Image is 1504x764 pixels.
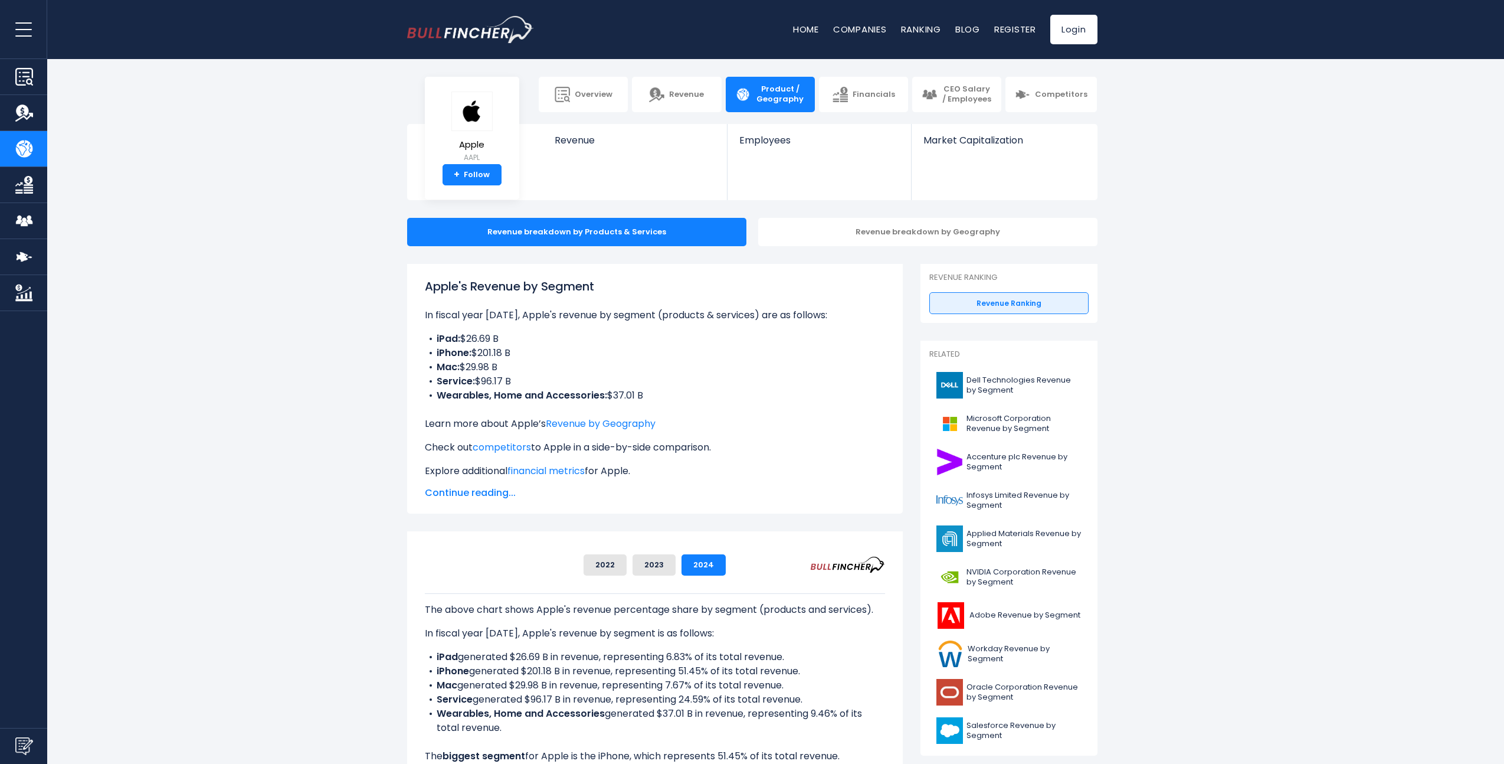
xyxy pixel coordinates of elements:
a: CEO Salary / Employees [912,77,1001,112]
b: Wearables, Home and Accessories [437,707,605,720]
span: Revenue [555,135,716,146]
img: ADBE logo [936,602,966,629]
a: Home [793,23,819,35]
span: Continue reading... [425,486,885,500]
p: Explore additional for Apple. [425,464,885,478]
span: Market Capitalization [923,135,1084,146]
button: 2023 [633,554,676,576]
img: AMAT logo [936,525,963,552]
span: Microsoft Corporation Revenue by Segment [966,414,1082,434]
a: Revenue by Geography [546,417,656,430]
a: Workday Revenue by Segment [929,638,1089,670]
span: Employees [739,135,899,146]
li: generated $29.98 B in revenue, representing 7.67% of its total revenue. [425,678,885,693]
a: Oracle Corporation Revenue by Segment [929,676,1089,709]
img: ORCL logo [936,679,963,706]
img: WDAY logo [936,641,965,667]
li: $201.18 B [425,346,885,360]
a: Product / Geography [726,77,815,112]
div: Revenue breakdown by Geography [758,218,1097,246]
img: ACN logo [936,449,963,475]
b: iPhone: [437,346,471,360]
p: In fiscal year [DATE], Apple's revenue by segment is as follows: [425,626,885,641]
strong: + [454,169,460,180]
a: Ranking [901,23,941,35]
b: Mac [437,678,457,692]
a: Salesforce Revenue by Segment [929,714,1089,747]
a: Revenue Ranking [929,292,1089,315]
span: Competitors [1035,90,1087,100]
h1: Apple's Revenue by Segment [425,277,885,295]
span: Financials [853,90,895,100]
li: $26.69 B [425,332,885,346]
span: Overview [575,90,612,100]
b: iPhone [437,664,469,678]
span: Product / Geography [755,84,805,105]
p: Check out to Apple in a side-by-side comparison. [425,440,885,455]
p: Related [929,350,1089,360]
a: Revenue [543,124,728,166]
a: Go to homepage [407,16,534,43]
a: competitors [473,440,531,454]
li: $37.01 B [425,388,885,403]
li: generated $96.17 B in revenue, representing 24.59% of its total revenue. [425,693,885,707]
button: 2024 [681,554,726,576]
span: Salesforce Revenue by Segment [966,721,1082,741]
img: bullfincher logo [407,16,534,43]
div: Revenue breakdown by Products & Services [407,218,746,246]
span: Accenture plc Revenue by Segment [966,452,1082,472]
li: generated $201.18 B in revenue, representing 51.45% of its total revenue. [425,664,885,678]
p: Revenue Ranking [929,273,1089,283]
span: Revenue [669,90,704,100]
span: Infosys Limited Revenue by Segment [966,491,1082,511]
p: In fiscal year [DATE], Apple's revenue by segment (products & services) are as follows: [425,308,885,322]
b: iPad: [437,332,460,345]
img: CRM logo [936,717,963,744]
a: Dell Technologies Revenue by Segment [929,369,1089,401]
b: biggest segment [443,749,525,763]
b: Service [437,693,473,706]
b: Service: [437,374,475,388]
a: Login [1050,15,1097,44]
span: Applied Materials Revenue by Segment [966,529,1082,549]
p: The above chart shows Apple's revenue percentage share by segment (products and services). [425,603,885,617]
a: +Follow [443,164,502,185]
li: generated $26.69 B in revenue, representing 6.83% of its total revenue. [425,650,885,664]
span: NVIDIA Corporation Revenue by Segment [966,567,1082,587]
b: Mac: [437,360,460,374]
img: NVDA logo [936,564,963,590]
li: generated $37.01 B in revenue, representing 9.46% of its total revenue. [425,707,885,735]
small: AAPL [451,152,493,163]
span: Workday Revenue by Segment [968,644,1081,664]
span: Oracle Corporation Revenue by Segment [966,683,1082,703]
a: Adobe Revenue by Segment [929,599,1089,632]
a: Register [994,23,1036,35]
a: Accenture plc Revenue by Segment [929,446,1089,478]
li: $96.17 B [425,374,885,388]
a: Applied Materials Revenue by Segment [929,523,1089,555]
a: Infosys Limited Revenue by Segment [929,484,1089,517]
p: Learn more about Apple’s [425,417,885,431]
li: $29.98 B [425,360,885,374]
a: Apple AAPL [451,91,493,165]
a: Overview [539,77,628,112]
img: INFY logo [936,487,963,514]
img: DELL logo [936,372,963,399]
span: Adobe Revenue by Segment [969,610,1080,621]
span: Apple [451,140,493,150]
a: Companies [833,23,887,35]
a: Employees [728,124,911,166]
button: 2022 [584,554,627,576]
a: Revenue [632,77,721,112]
a: Blog [955,23,980,35]
a: Market Capitalization [912,124,1096,166]
b: Wearables, Home and Accessories: [437,388,607,402]
a: Financials [819,77,908,112]
img: MSFT logo [936,410,963,437]
b: iPad [437,650,458,664]
a: Competitors [1005,77,1097,112]
a: financial metrics [507,464,585,478]
span: Dell Technologies Revenue by Segment [966,376,1082,396]
a: Microsoft Corporation Revenue by Segment [929,407,1089,440]
a: NVIDIA Corporation Revenue by Segment [929,561,1089,593]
